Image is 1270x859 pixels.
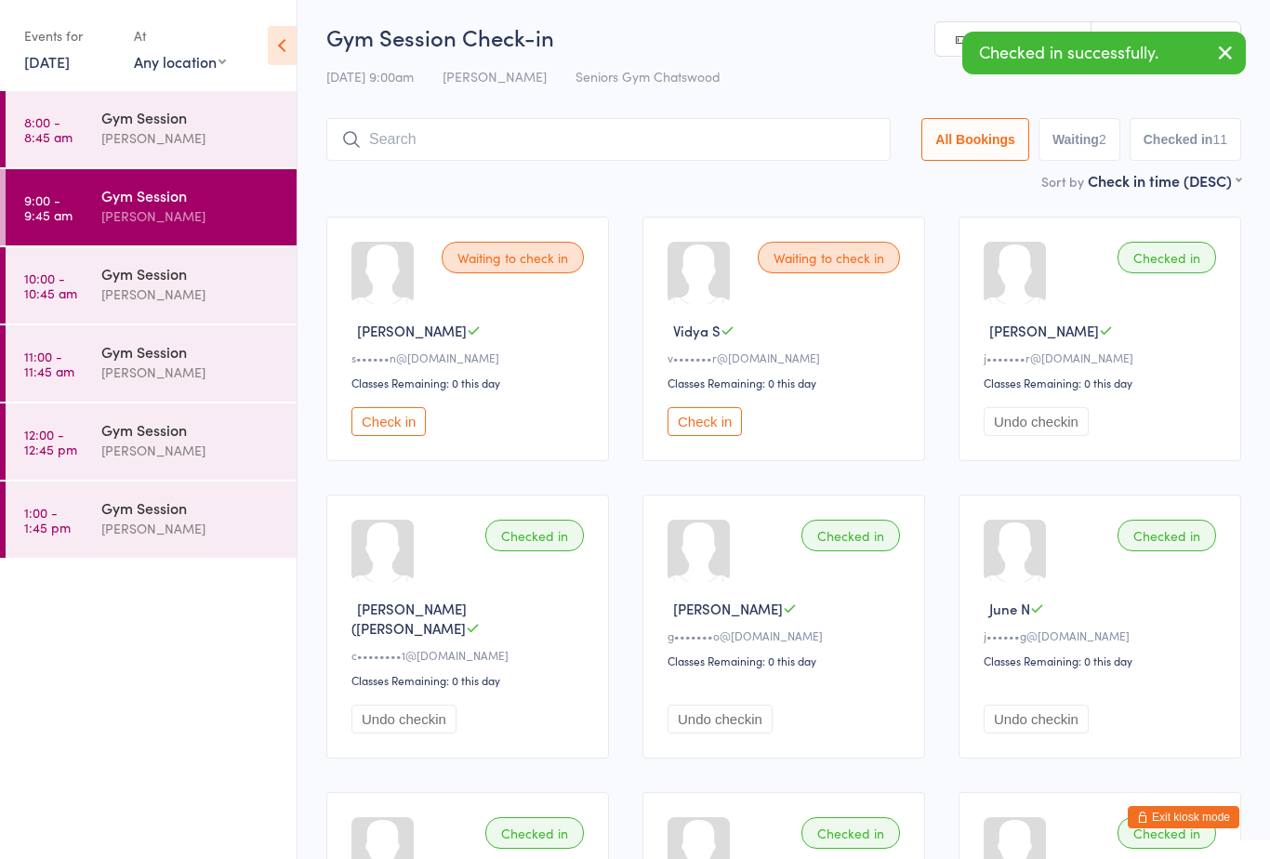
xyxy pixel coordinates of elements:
div: Gym Session [101,341,281,362]
div: Checked in [801,520,900,551]
time: 1:00 - 1:45 pm [24,505,71,535]
h2: Gym Session Check-in [326,21,1241,52]
a: 9:00 -9:45 amGym Session[PERSON_NAME] [6,169,297,245]
button: Exit kiosk mode [1128,806,1239,828]
span: June N [989,599,1030,618]
div: Classes Remaining: 0 this day [984,375,1222,390]
div: Check in time (DESC) [1088,170,1241,191]
div: j••••••g@[DOMAIN_NAME] [984,628,1222,643]
button: Checked in11 [1130,118,1241,161]
div: [PERSON_NAME] [101,127,281,149]
div: At [134,20,226,51]
button: Undo checkin [668,705,773,733]
div: Classes Remaining: 0 this day [668,375,906,390]
span: [PERSON_NAME] [989,321,1099,340]
span: [PERSON_NAME] [443,67,547,86]
time: 8:00 - 8:45 am [24,114,73,144]
div: Events for [24,20,115,51]
time: 11:00 - 11:45 am [24,349,74,378]
button: Undo checkin [984,407,1089,436]
input: Search [326,118,891,161]
time: 10:00 - 10:45 am [24,271,77,300]
div: s••••••n@[DOMAIN_NAME] [351,350,589,365]
div: Classes Remaining: 0 this day [351,375,589,390]
div: Checked in [485,520,584,551]
a: 12:00 -12:45 pmGym Session[PERSON_NAME] [6,403,297,480]
span: Vidya S [673,321,721,340]
div: Any location [134,51,226,72]
div: v•••••••r@[DOMAIN_NAME] [668,350,906,365]
span: Manual search [982,31,1072,49]
div: Gym Session [101,419,281,440]
div: j•••••••r@[DOMAIN_NAME] [984,350,1222,365]
div: [PERSON_NAME] [101,284,281,305]
div: Waiting to check in [442,242,584,273]
div: Checked in [1118,520,1216,551]
div: Checked in [1118,242,1216,273]
button: Check in [668,407,742,436]
span: [PERSON_NAME] ([PERSON_NAME] [351,599,467,638]
div: Classes Remaining: 0 this day [351,672,589,688]
div: Gym Session [101,497,281,518]
div: Gym Session [101,263,281,284]
div: Waiting to check in [758,242,900,273]
div: Gym Session [101,107,281,127]
span: Seniors Gym Chatswood [575,67,721,86]
div: Classes Remaining: 0 this day [668,653,906,668]
div: Checked in successfully. [962,32,1246,74]
div: Checked in [801,817,900,849]
div: Classes Remaining: 0 this day [984,653,1222,668]
div: [PERSON_NAME] [101,518,281,539]
span: Scanner input [1138,31,1222,49]
time: 9:00 - 9:45 am [24,192,73,222]
div: [PERSON_NAME] [101,440,281,461]
span: [DATE] 9:00am [326,67,414,86]
div: [PERSON_NAME] [101,362,281,383]
button: Check in [351,407,426,436]
button: Waiting2 [1038,118,1120,161]
a: [DATE] [24,51,70,72]
div: 11 [1212,132,1227,147]
label: Sort by [1041,172,1084,191]
div: Gym Session [101,185,281,205]
button: Undo checkin [984,705,1089,733]
div: 2 [1099,132,1106,147]
time: 12:00 - 12:45 pm [24,427,77,456]
a: 11:00 -11:45 amGym Session[PERSON_NAME] [6,325,297,402]
button: Undo checkin [351,705,456,733]
a: 8:00 -8:45 amGym Session[PERSON_NAME] [6,91,297,167]
div: Checked in [1118,817,1216,849]
span: [PERSON_NAME] [673,599,783,618]
div: [PERSON_NAME] [101,205,281,227]
div: Checked in [485,817,584,849]
button: All Bookings [921,118,1029,161]
span: [PERSON_NAME] [357,321,467,340]
a: 10:00 -10:45 amGym Session[PERSON_NAME] [6,247,297,324]
div: c••••••••1@[DOMAIN_NAME] [351,647,589,663]
a: 1:00 -1:45 pmGym Session[PERSON_NAME] [6,482,297,558]
div: g•••••••o@[DOMAIN_NAME] [668,628,906,643]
